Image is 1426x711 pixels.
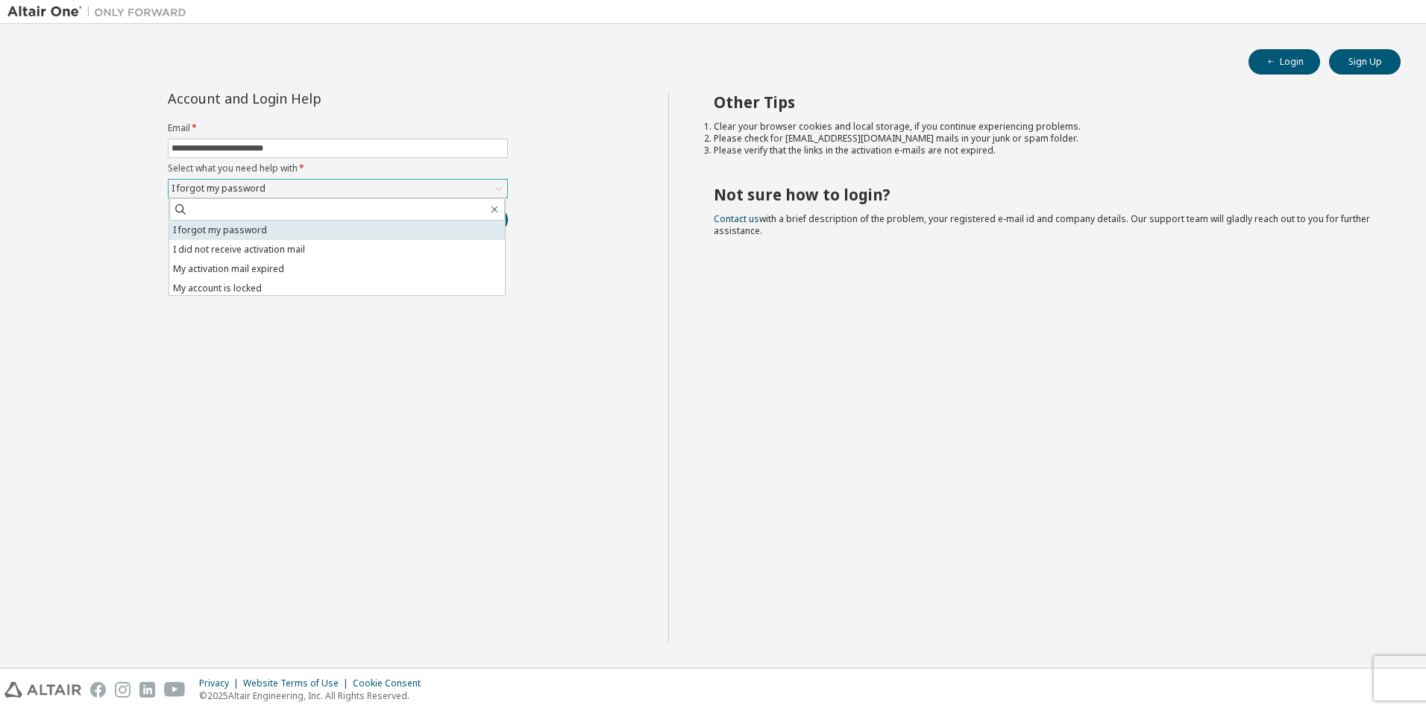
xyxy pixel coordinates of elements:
[90,682,106,698] img: facebook.svg
[714,121,1375,133] li: Clear your browser cookies and local storage, if you continue experiencing problems.
[714,92,1375,112] h2: Other Tips
[714,212,1370,237] span: with a brief description of the problem, your registered e-mail id and company details. Our suppo...
[714,212,759,225] a: Contact us
[243,677,353,689] div: Website Terms of Use
[1329,49,1401,75] button: Sign Up
[714,145,1375,157] li: Please verify that the links in the activation e-mails are not expired.
[139,682,155,698] img: linkedin.svg
[714,133,1375,145] li: Please check for [EMAIL_ADDRESS][DOMAIN_NAME] mails in your junk or spam folder.
[1248,49,1320,75] button: Login
[4,682,81,698] img: altair_logo.svg
[168,92,440,104] div: Account and Login Help
[168,162,508,174] label: Select what you need help with
[169,221,505,240] li: I forgot my password
[169,180,507,197] div: I forgot my password
[7,4,194,19] img: Altair One
[199,677,243,689] div: Privacy
[168,122,508,134] label: Email
[353,677,430,689] div: Cookie Consent
[164,682,186,698] img: youtube.svg
[169,180,268,197] div: I forgot my password
[199,689,430,702] p: © 2025 Altair Engineering, Inc. All Rights Reserved.
[714,185,1375,204] h2: Not sure how to login?
[115,682,131,698] img: instagram.svg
